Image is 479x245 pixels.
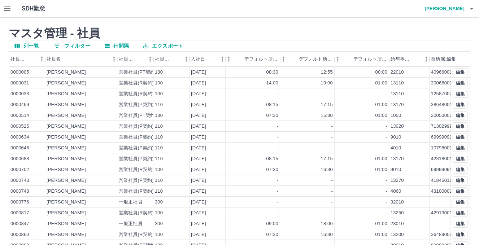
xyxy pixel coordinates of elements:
div: 0000514 [10,112,29,119]
div: 13250 [391,210,404,216]
div: 営業社員(R契約) [119,166,154,173]
div: - [277,134,278,141]
div: 18:00 [321,220,333,227]
div: - [386,188,387,195]
div: 12:55 [321,69,333,76]
button: ソート [411,54,421,64]
div: 社員番号 [9,52,45,67]
div: 社員名 [47,52,61,67]
div: 07:30 [266,166,278,173]
div: 0000817 [10,210,29,216]
div: 給与事業所コード [391,52,411,67]
div: 16:30 [321,166,333,173]
button: フィルター表示 [48,40,96,51]
button: メニュー [421,54,432,65]
div: - [277,145,278,152]
div: 1050 [391,112,401,119]
div: 100 [155,91,163,97]
div: デフォルト所定開始時刻 [226,52,280,67]
div: 300 [155,199,163,206]
button: ソート [205,54,215,64]
div: [PERSON_NAME] [47,210,86,216]
div: - [331,177,333,184]
button: メニュー [217,54,228,65]
div: [PERSON_NAME] [47,188,86,195]
div: 4010 [391,145,401,152]
div: - [386,210,387,216]
button: メニュー [145,54,156,65]
div: - [386,145,387,152]
button: エクスポート [138,40,189,51]
div: 0000776 [10,199,29,206]
div: 110 [155,156,163,162]
div: 営業社員(P契約) [119,177,154,184]
div: 9010 [391,166,401,173]
div: - [277,177,278,184]
div: - [277,123,278,130]
button: 編集 [453,111,468,119]
div: - [331,145,333,152]
button: 編集 [453,133,468,141]
div: 16:30 [321,231,333,238]
div: [DATE] [191,156,206,162]
button: 編集 [453,90,468,98]
div: 300 [155,220,163,227]
div: 17:15 [321,101,333,108]
div: 入社日 [191,52,205,67]
button: メニュー [181,54,192,65]
div: [PERSON_NAME] [47,134,86,141]
div: - [386,91,387,97]
div: 08:30 [266,69,278,76]
div: [DATE] [191,123,206,130]
div: 110 [155,145,163,152]
button: ソート [289,54,299,64]
div: 00:00 [375,69,387,76]
div: 14:00 [266,80,278,87]
div: デフォルト所定休憩時間 [353,52,388,67]
div: 110 [155,177,163,184]
div: 営業社員(PT契約) [119,112,157,119]
div: 0000525 [10,123,29,130]
button: メニュー [36,54,47,65]
div: 32010 [391,199,404,206]
div: 07:30 [266,112,278,119]
div: 100 [155,80,163,87]
div: 01:00 [375,112,387,119]
div: 0000038 [10,91,29,97]
div: 0000743 [10,177,29,184]
div: 営業社員(R契約) [119,91,154,97]
button: 編集 [453,176,468,184]
button: 行間隔 [99,40,135,51]
div: 社員区分コード [153,52,190,67]
div: 110 [155,134,163,141]
div: 19:00 [321,80,333,87]
div: 01:00 [375,101,387,108]
div: [DATE] [191,80,206,87]
div: [DATE] [191,210,206,216]
div: - [331,210,333,216]
div: 0000748 [10,188,29,195]
div: 09:00 [266,220,278,227]
div: デフォルト所定終業時刻 [280,52,335,67]
div: - [386,123,387,130]
div: 01:00 [375,80,387,87]
div: 43100001 [431,188,452,195]
div: 営業社員(P契約) [119,188,154,195]
div: 0000005 [10,69,29,76]
div: 社員番号 [10,52,26,67]
div: [PERSON_NAME] [47,177,86,184]
button: 編集 [453,144,468,152]
div: - [386,199,387,206]
div: 社員名 [45,52,117,67]
button: 編集 [453,101,468,109]
div: 22010 [391,69,404,76]
div: 社員区分 [117,52,153,67]
div: [PERSON_NAME] [47,145,86,152]
div: 編集 [447,52,456,67]
div: 41846016 [431,177,452,184]
div: 100 [155,166,163,173]
div: 110 [155,101,163,108]
div: [PERSON_NAME] [47,199,86,206]
div: 編集 [445,52,464,67]
div: 0000646 [10,145,29,152]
